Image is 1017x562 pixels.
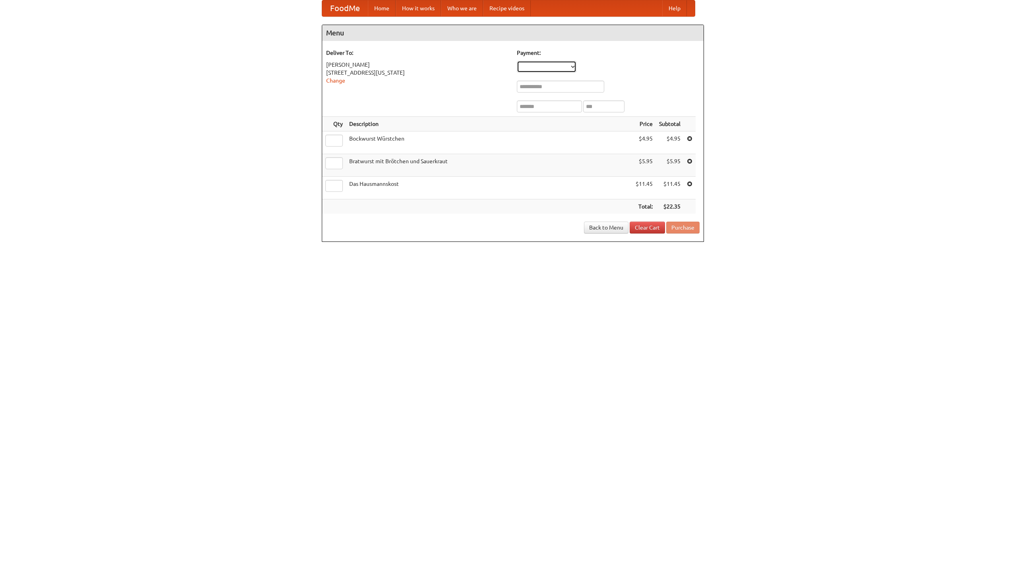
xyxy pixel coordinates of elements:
[346,177,632,199] td: Das Hausmannskost
[396,0,441,16] a: How it works
[326,77,345,84] a: Change
[632,117,656,131] th: Price
[666,222,700,234] button: Purchase
[322,117,346,131] th: Qty
[346,154,632,177] td: Bratwurst mit Brötchen und Sauerkraut
[656,131,684,154] td: $4.95
[584,222,628,234] a: Back to Menu
[656,199,684,214] th: $22.35
[517,49,700,57] h5: Payment:
[656,154,684,177] td: $5.95
[630,222,665,234] a: Clear Cart
[326,69,509,77] div: [STREET_ADDRESS][US_STATE]
[368,0,396,16] a: Home
[322,25,704,41] h4: Menu
[656,117,684,131] th: Subtotal
[326,49,509,57] h5: Deliver To:
[441,0,483,16] a: Who we are
[632,199,656,214] th: Total:
[632,131,656,154] td: $4.95
[662,0,687,16] a: Help
[483,0,531,16] a: Recipe videos
[632,154,656,177] td: $5.95
[346,131,632,154] td: Bockwurst Würstchen
[656,177,684,199] td: $11.45
[346,117,632,131] th: Description
[632,177,656,199] td: $11.45
[322,0,368,16] a: FoodMe
[326,61,509,69] div: [PERSON_NAME]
